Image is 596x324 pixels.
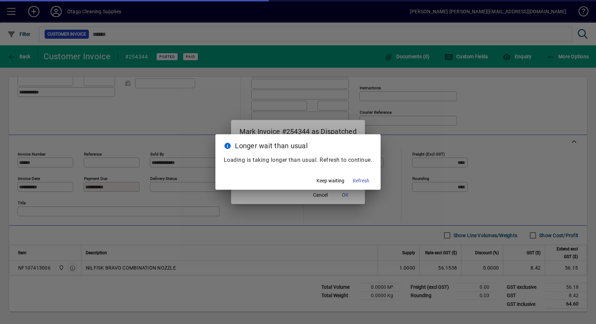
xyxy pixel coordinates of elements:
[224,156,373,164] p: Loading is taking longer than usual. Refresh to continue.
[316,177,344,184] span: Keep waiting
[235,142,308,150] span: Longer wait than usual
[353,177,369,184] span: Refresh
[350,174,372,187] button: Refresh
[314,174,347,187] button: Keep waiting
